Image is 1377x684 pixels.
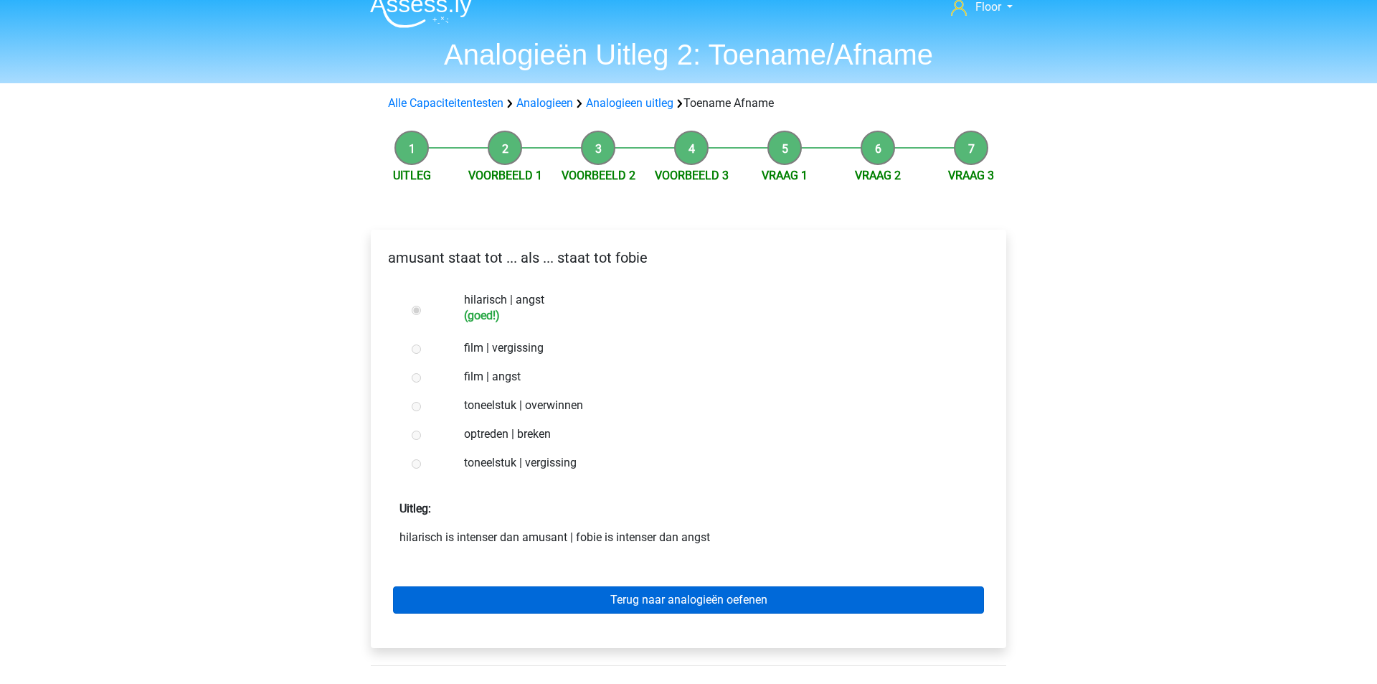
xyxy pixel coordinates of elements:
a: Voorbeeld 1 [468,169,542,182]
a: Alle Capaciteitentesten [388,96,503,110]
a: Analogieen [516,96,573,110]
label: film | vergissing [464,339,960,357]
label: film | angst [464,368,960,385]
div: Toename Afname [382,95,995,112]
a: Vraag 1 [762,169,808,182]
a: Analogieen uitleg [586,96,673,110]
a: Vraag 2 [855,169,901,182]
label: optreden | breken [464,426,960,443]
a: Uitleg [393,169,431,182]
h1: Analogieën Uitleg 2: Toename/Afname [359,37,1018,72]
h6: (goed!) [464,309,960,322]
a: Voorbeeld 3 [655,169,729,182]
p: amusant staat tot ... als ... staat tot fobie [382,247,995,268]
label: toneelstuk | overwinnen [464,397,960,414]
a: Voorbeeld 2 [562,169,635,182]
strong: Uitleg: [399,502,431,515]
a: Vraag 3 [948,169,994,182]
p: hilarisch is intenser dan amusant | fobie is intenser dan angst [399,529,978,546]
label: toneelstuk | vergissing [464,454,960,472]
label: hilarisch | angst [464,291,960,322]
a: Terug naar analogieën oefenen [393,586,984,614]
